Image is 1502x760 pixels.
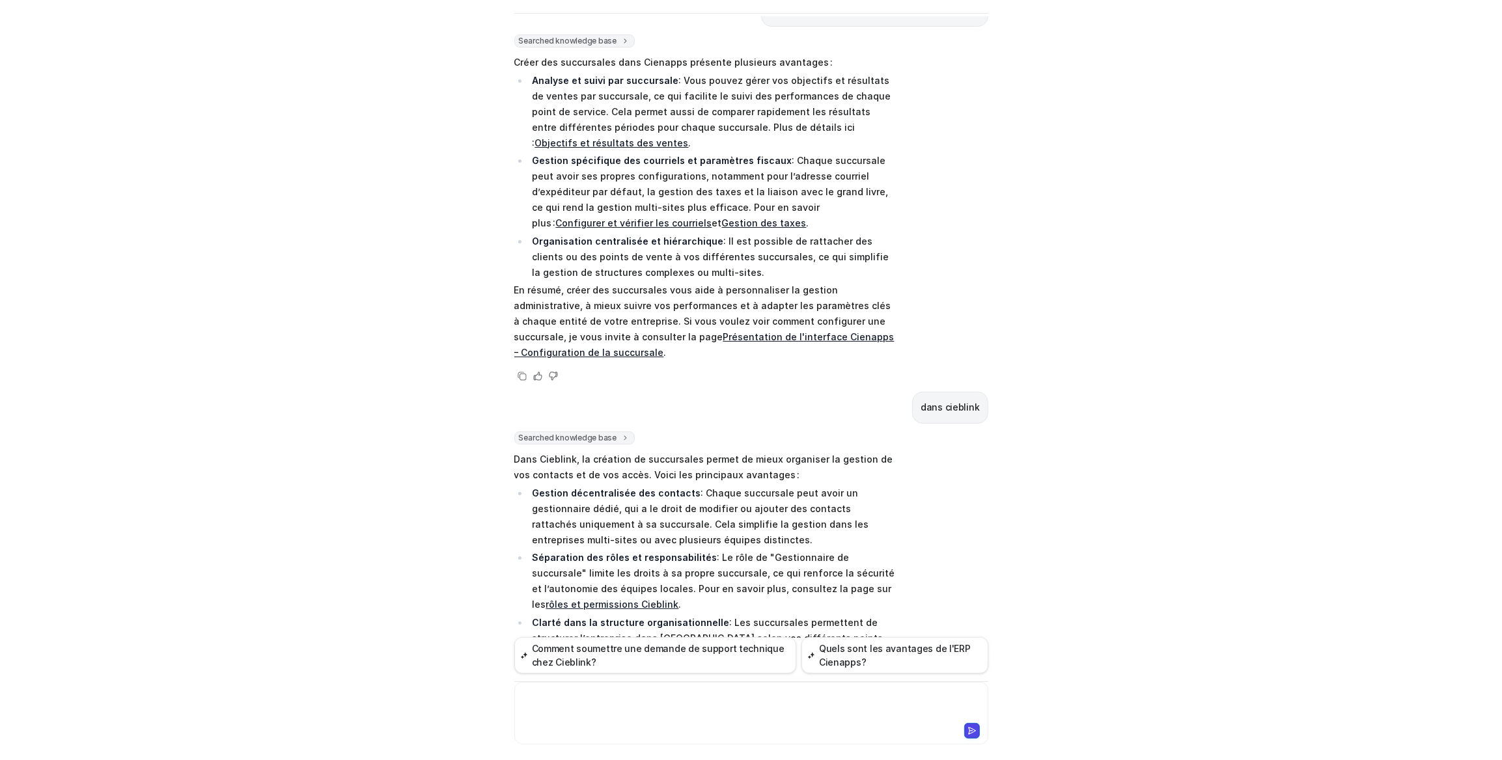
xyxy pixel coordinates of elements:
[514,452,895,483] p: Dans Cieblink, la création de succursales permet de mieux organiser la gestion de vos contacts et...
[532,617,729,628] strong: Clarté dans la structure organisationnelle
[532,552,717,563] strong: Séparation des rôles et responsabilités
[921,400,979,415] p: dans cieblink
[532,75,678,86] strong: Analyse et suivi par succursale
[532,153,895,231] p: : Chaque succursale peut avoir ses propres configurations, notamment pour l’adresse courriel d’ex...
[721,217,806,228] a: Gestion des taxes
[532,155,792,166] strong: Gestion spécifique des courriels et paramètres fiscaux
[514,637,796,673] button: Comment soumettre une demande de support technique chez Cieblink?
[532,234,895,280] p: : Il est possible de rattacher des clients ou des points de vente à vos différentes succursales, ...
[532,236,723,247] strong: Organisation centralisée et hiérarchique
[532,487,701,498] strong: Gestion décentralisée des contacts
[514,34,635,47] span: Searched knowledge base
[555,217,712,228] a: Configurer et vérifier les courriels
[535,137,688,148] a: Objectifs et résultats des ventes
[532,73,895,151] p: : Vous pouvez gérer vos objectifs et résultats de ventes par succursale, ce qui facilite le suivi...
[514,55,895,70] p: Créer des succursales dans Cienapps présente plusieurs avantages :
[532,550,895,612] p: : Le rôle de "Gestionnaire de succursale" limite les droits à sa propre succursale, ce qui renfor...
[532,615,895,662] p: : Les succursales permettent de structurer l’entreprise dans [GEOGRAPHIC_DATA] selon vos différen...
[801,637,988,673] button: Quels sont les avantages de l'ERP Cienapps?
[546,599,678,610] a: rôles et permissions Cieblink
[514,431,635,444] span: Searched knowledge base
[514,282,895,360] p: En résumé, créer des succursales vous aide à personnaliser la gestion administrative, à mieux sui...
[532,485,895,548] p: : Chaque succursale peut avoir un gestionnaire dédié, qui a le droit de modifier ou ajouter des c...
